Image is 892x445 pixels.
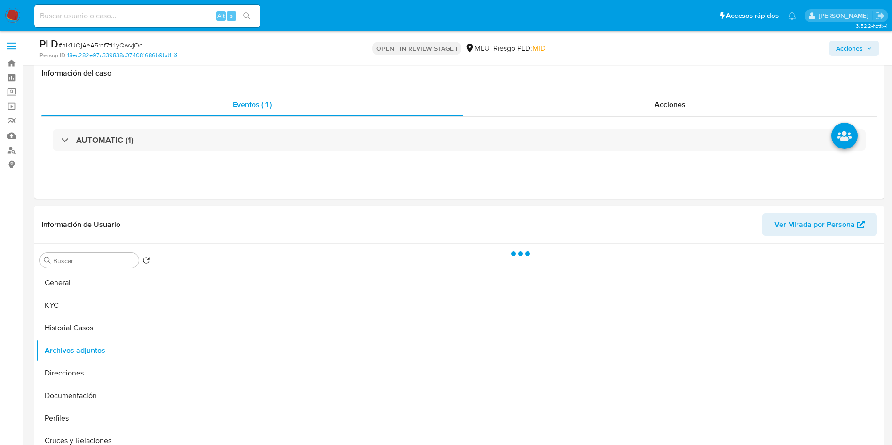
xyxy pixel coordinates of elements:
b: PLD [39,36,58,51]
button: Volver al orden por defecto [142,257,150,267]
button: Ver Mirada por Persona [762,213,877,236]
span: MID [532,43,545,54]
input: Buscar [53,257,135,265]
a: Notificaciones [788,12,796,20]
input: Buscar usuario o caso... [34,10,260,22]
span: # nIKUQjAeA5rqf7ti4yQwvjOc [58,40,142,50]
button: Acciones [829,41,879,56]
a: 18ec282e97c339838c074081686b9bd1 [67,51,177,60]
span: Acciones [655,99,686,110]
span: Alt [217,11,225,20]
button: Archivos adjuntos [36,339,154,362]
div: MLU [465,43,489,54]
span: Eventos ( 1 ) [233,99,272,110]
h3: AUTOMATIC (1) [76,135,134,145]
h1: Información del caso [41,69,877,78]
p: OPEN - IN REVIEW STAGE I [372,42,461,55]
p: tomas.vaya@mercadolibre.com [819,11,872,20]
h1: Información de Usuario [41,220,120,229]
div: AUTOMATIC (1) [53,129,866,151]
button: Direcciones [36,362,154,384]
button: Historial Casos [36,317,154,339]
button: Perfiles [36,407,154,429]
button: KYC [36,294,154,317]
span: s [230,11,233,20]
a: Salir [875,11,885,21]
span: Riesgo PLD: [493,43,545,54]
span: Ver Mirada por Persona [774,213,855,236]
button: Buscar [44,257,51,264]
span: Accesos rápidos [726,11,779,21]
button: General [36,272,154,294]
span: Acciones [836,41,863,56]
b: Person ID [39,51,65,60]
button: Documentación [36,384,154,407]
button: search-icon [237,9,256,23]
